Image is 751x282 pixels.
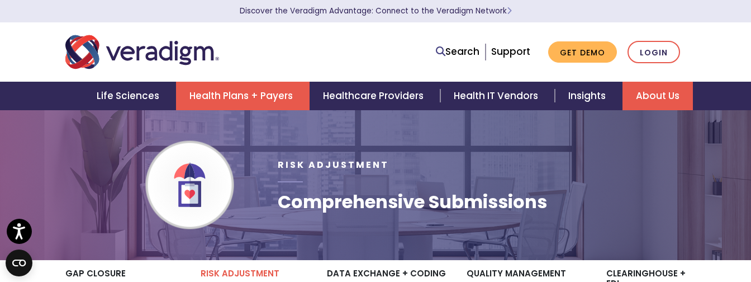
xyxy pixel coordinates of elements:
a: Health Plans + Payers [176,82,310,110]
span: Risk Adjustment [278,158,389,171]
button: Open CMP widget [6,250,32,276]
a: Login [628,41,680,64]
a: Life Sciences [83,82,176,110]
h1: Comprehensive Submissions [278,191,547,213]
a: Search [436,44,479,59]
span: Learn More [507,6,512,16]
a: Insights [555,82,622,110]
a: Health IT Vendors [440,82,555,110]
a: Get Demo [548,41,617,63]
img: Veradigm logo [65,34,219,70]
a: Support [491,45,530,58]
a: Discover the Veradigm Advantage: Connect to the Veradigm NetworkLearn More [240,6,512,16]
a: About Us [622,82,693,110]
a: Healthcare Providers [310,82,440,110]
